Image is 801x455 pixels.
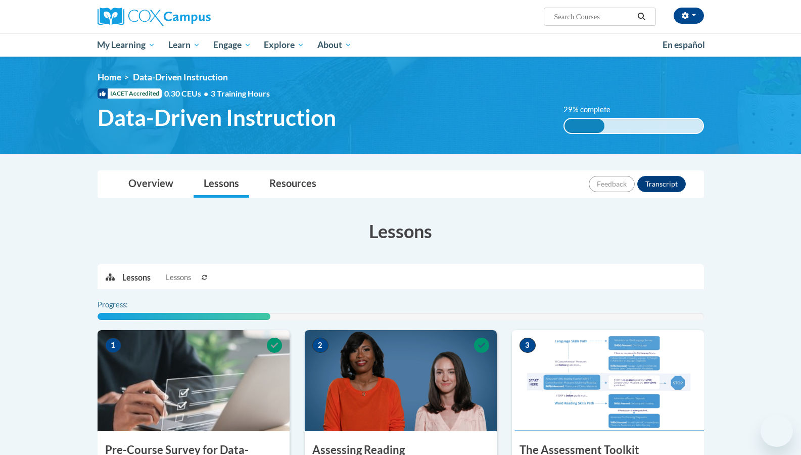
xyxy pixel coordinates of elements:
span: 0.30 CEUs [164,88,211,99]
p: Lessons [122,272,151,283]
button: Feedback [589,176,635,192]
iframe: Button to launch messaging window [761,415,793,447]
img: Course Image [305,330,497,431]
span: IACET Accredited [98,88,162,99]
span: 3 [520,338,536,353]
a: About [311,33,358,57]
label: 29% complete [563,104,622,115]
a: Learn [162,33,207,57]
span: Data-Driven Instruction [98,104,336,131]
img: Course Image [512,330,704,431]
h3: Lessons [98,218,704,244]
span: 1 [105,338,121,353]
a: Overview [118,171,183,198]
span: Engage [213,39,251,51]
button: Transcript [637,176,686,192]
button: Search [634,11,649,23]
span: • [204,88,208,98]
span: Learn [168,39,200,51]
button: Account Settings [674,8,704,24]
a: Cox Campus [98,8,290,26]
a: Home [98,72,121,82]
label: Progress: [98,299,156,310]
a: Resources [259,171,326,198]
span: 2 [312,338,328,353]
a: My Learning [91,33,162,57]
div: 29% complete [564,119,604,133]
img: Cox Campus [98,8,211,26]
span: Explore [264,39,304,51]
span: About [317,39,352,51]
span: En español [663,39,705,50]
a: En español [656,34,712,56]
div: Main menu [82,33,719,57]
img: Course Image [98,330,290,431]
a: Engage [207,33,258,57]
a: Explore [257,33,311,57]
a: Lessons [194,171,249,198]
input: Search Courses [553,11,634,23]
span: 3 Training Hours [211,88,270,98]
span: Lessons [166,272,191,283]
span: Data-Driven Instruction [133,72,228,82]
span: My Learning [97,39,155,51]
